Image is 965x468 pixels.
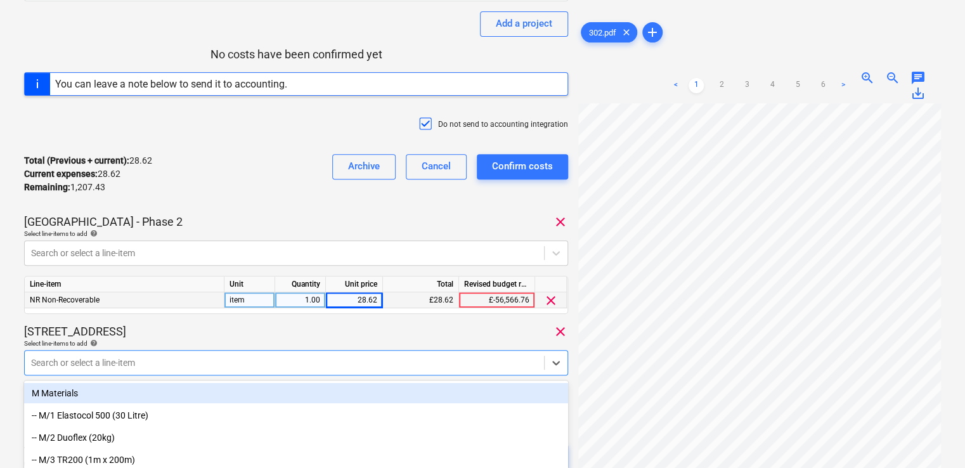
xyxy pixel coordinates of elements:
div: Line-item [25,276,224,292]
span: clear [543,293,559,308]
span: help [87,230,98,237]
div: Add a project [496,15,552,32]
div: Quantity [275,276,326,292]
span: clear [553,324,568,339]
a: Page 5 [790,78,805,93]
span: chat [910,70,926,86]
div: Select line-items to add [24,230,568,238]
a: Previous page [668,78,683,93]
div: 28.62 [331,292,377,308]
div: M Materials [24,383,568,403]
span: add [645,25,660,40]
p: [STREET_ADDRESS] [24,324,126,339]
div: 302.pdf [581,22,637,42]
p: No costs have been confirmed yet [24,47,568,62]
span: clear [553,214,568,230]
button: Add a project [480,11,568,37]
a: Page 3 [739,78,755,93]
a: Page 1 is your current page [689,78,704,93]
strong: Total (Previous + current) : [24,155,129,166]
a: Page 4 [765,78,780,93]
div: -- M/1 Elastocol 500 (30 Litre) [24,405,568,426]
p: 1,207.43 [24,181,105,194]
button: Confirm costs [477,154,568,179]
a: Page 6 [815,78,831,93]
p: [GEOGRAPHIC_DATA] - Phase 2 [24,214,183,230]
div: You can leave a note below to send it to accounting. [55,78,287,90]
span: clear [619,25,634,40]
strong: Current expenses : [24,169,98,179]
span: zoom_in [860,70,875,86]
span: save_alt [910,86,926,101]
div: Confirm costs [492,158,553,174]
span: 302.pdf [581,28,624,37]
div: Unit price [326,276,383,292]
p: Do not send to accounting integration [438,119,568,130]
div: £-56,566.76 [459,292,535,308]
button: Archive [332,154,396,179]
div: Select line-items to add [24,339,568,348]
a: Next page [836,78,851,93]
span: NR Non-Recoverable [30,296,100,304]
div: -- M/2 Duoflex (20kg) [24,427,568,448]
div: Revised budget remaining [459,276,535,292]
div: 1.00 [280,292,320,308]
iframe: Chat Widget [902,407,965,468]
div: Archive [348,158,380,174]
p: 28.62 [24,167,120,181]
div: Unit [224,276,275,292]
div: £28.62 [383,292,459,308]
div: Cancel [422,158,451,174]
div: Total [383,276,459,292]
a: Page 2 [714,78,729,93]
strong: Remaining : [24,182,70,192]
p: 28.62 [24,154,152,167]
span: help [87,339,98,347]
div: item [224,292,275,308]
span: zoom_out [885,70,900,86]
button: Cancel [406,154,467,179]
